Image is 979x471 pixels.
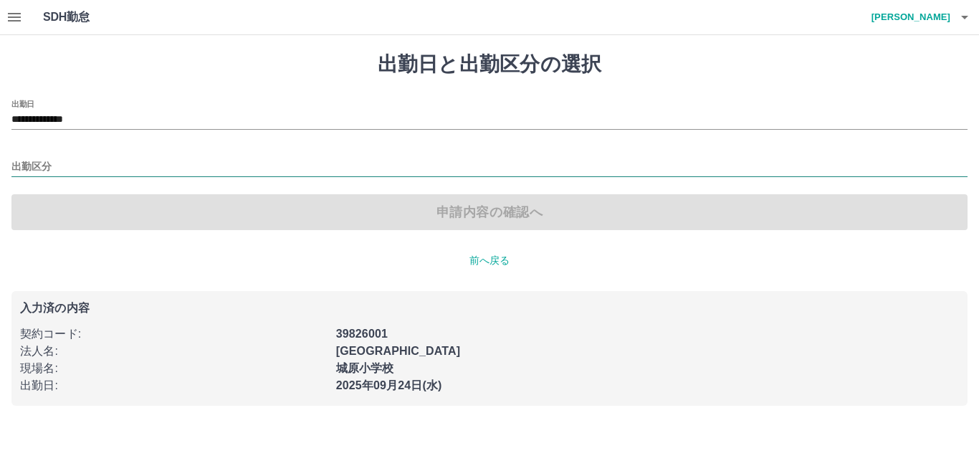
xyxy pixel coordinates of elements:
p: 前へ戻る [11,253,968,268]
b: 城原小学校 [336,362,394,374]
label: 出勤日 [11,98,34,109]
p: 契約コード : [20,325,328,343]
b: [GEOGRAPHIC_DATA] [336,345,461,357]
b: 2025年09月24日(水) [336,379,442,391]
p: 入力済の内容 [20,303,959,314]
b: 39826001 [336,328,388,340]
h1: 出勤日と出勤区分の選択 [11,52,968,77]
p: 出勤日 : [20,377,328,394]
p: 現場名 : [20,360,328,377]
p: 法人名 : [20,343,328,360]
